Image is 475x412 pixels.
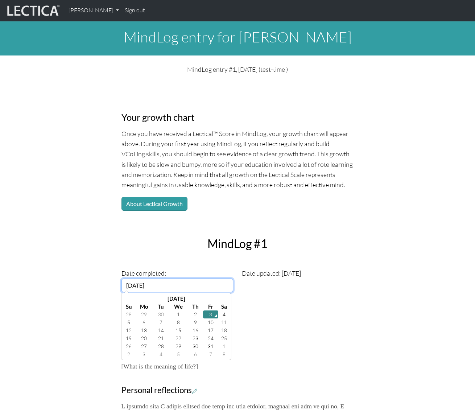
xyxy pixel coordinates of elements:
[123,350,135,358] td: 2
[153,302,169,310] th: Tu
[153,350,169,358] td: 4
[123,326,135,334] td: 12
[135,310,153,318] td: 29
[153,318,169,326] td: 7
[203,350,218,358] td: 7
[218,350,230,358] td: 8
[121,197,187,211] button: About Lectical Growth
[218,318,230,326] td: 11
[203,310,218,318] td: 3
[203,326,218,334] td: 17
[135,326,153,334] td: 13
[169,318,188,326] td: 8
[218,334,230,342] td: 25
[188,318,203,326] td: 9
[153,326,169,334] td: 14
[121,112,354,123] h3: Your growth chart
[218,310,230,318] td: 4
[123,342,135,350] td: 26
[188,302,203,310] th: Th
[121,64,354,74] p: MindLog entry #1, [DATE] (test-time )
[135,318,153,326] td: 6
[203,342,218,350] td: 31
[203,334,218,342] td: 24
[135,334,153,342] td: 20
[169,350,188,358] td: 5
[188,310,203,318] td: 2
[153,334,169,342] td: 21
[188,342,203,350] td: 30
[121,322,354,332] p: [meaning]
[135,294,218,302] th: Select Month
[169,342,188,350] td: 29
[121,128,354,190] p: Once you have received a Lectical™ Score in MindLog, your growth chart will appear above. During ...
[135,302,153,310] th: Mo
[123,302,135,310] th: Su
[188,334,203,342] td: 23
[123,310,135,318] td: 28
[203,318,218,326] td: 10
[5,4,60,17] img: lecticalive
[188,326,203,334] td: 16
[66,3,122,18] a: [PERSON_NAME]
[121,346,354,355] h3: Prompt description
[169,302,188,310] th: We
[123,318,135,326] td: 5
[135,350,153,358] td: 3
[218,326,230,334] td: 18
[121,361,354,371] p: [What is the meaning of life?]
[153,310,169,318] td: 30
[169,326,188,334] td: 15
[121,268,166,278] label: Date completed:
[117,237,358,251] h2: MindLog #1
[153,342,169,350] td: 28
[122,3,148,18] a: Sign out
[218,302,230,310] th: Sa
[169,310,188,318] td: 1
[188,350,203,358] td: 6
[135,342,153,350] td: 27
[121,306,354,316] h3: Prompt name
[237,268,358,292] div: Date updated: [DATE]
[121,386,354,395] h3: Personal reflections
[123,334,135,342] td: 19
[169,334,188,342] td: 22
[203,302,218,310] th: Fr
[218,342,230,350] td: 1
